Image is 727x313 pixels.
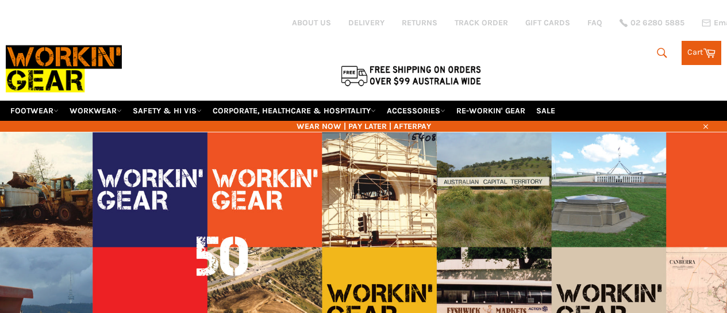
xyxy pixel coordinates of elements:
a: RETURNS [402,17,437,28]
a: 02 6280 5885 [620,19,684,27]
a: CORPORATE, HEALTHCARE & HOSPITALITY [208,101,380,121]
a: SALE [532,101,560,121]
a: FAQ [587,17,602,28]
a: RE-WORKIN' GEAR [452,101,530,121]
a: SAFETY & HI VIS [128,101,206,121]
span: WEAR NOW | PAY LATER | AFTERPAY [6,121,721,132]
span: 02 6280 5885 [630,19,684,27]
a: Cart [682,41,721,65]
a: ACCESSORIES [382,101,450,121]
a: FOOTWEAR [6,101,63,121]
a: WORKWEAR [65,101,126,121]
a: TRACK ORDER [455,17,508,28]
a: DELIVERY [348,17,384,28]
a: ABOUT US [292,17,331,28]
a: GIFT CARDS [525,17,570,28]
img: Flat $9.95 shipping Australia wide [339,63,483,87]
img: Workin Gear leaders in Workwear, Safety Boots, PPE, Uniforms. Australia's No.1 in Workwear [6,37,122,100]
